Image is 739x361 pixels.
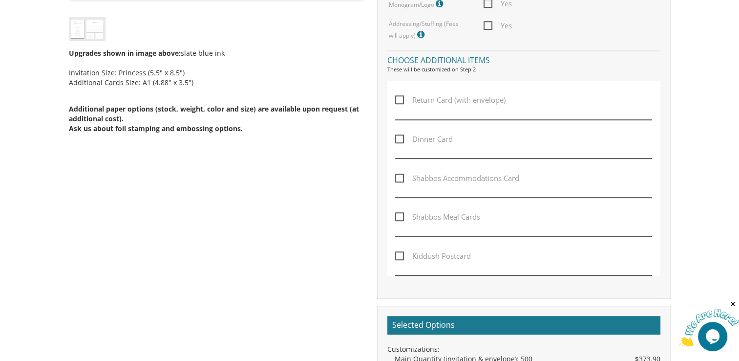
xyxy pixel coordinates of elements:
label: Addressing/Stuffing (Fees will apply) [389,20,469,41]
span: Shabbos Meal Cards [395,211,480,223]
h4: Choose additional items [387,50,660,68]
span: Upgrades shown in image above: [69,48,181,58]
span: Yes [484,20,512,32]
span: Additional paper options (stock, weight, color and size) are available upon request (at additiona... [69,104,359,123]
iframe: chat widget [678,300,739,346]
span: Return Card (with envelope) [395,94,506,106]
h2: Selected Options [387,316,660,335]
img: bminv-thumb-1.jpg [69,17,106,41]
span: Kiddush Postcard [395,250,471,262]
div: These will be customized on Step 2 [387,66,660,73]
span: Ask us about foil stamping and embossing options. [69,124,243,133]
div: slate blue ink Invitation Size: Princess (5.5" x 8.5") Additional Cards Size: A1 (4.88" x 3.5") [69,41,362,150]
span: Shabbos Accommodations Card [395,172,519,184]
div: Customizations: [387,344,660,354]
span: Dinner Card [395,133,453,145]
